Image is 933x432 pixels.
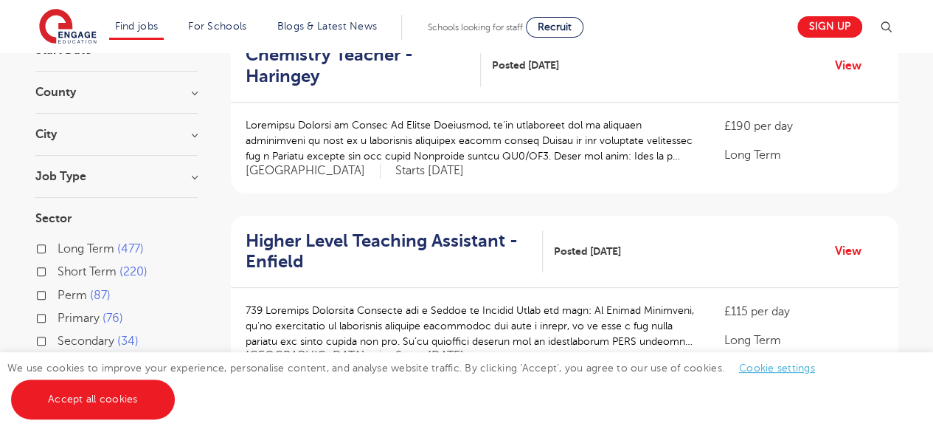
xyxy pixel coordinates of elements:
span: Short Term [58,265,117,278]
h2: Higher Level Teaching Assistant - Enfield [246,230,531,273]
p: £190 per day [724,117,883,135]
h3: City [35,128,198,140]
span: 87 [90,289,111,302]
p: Long Term [724,146,883,164]
input: Short Term 220 [58,265,67,275]
a: Accept all cookies [11,380,175,419]
a: Find jobs [115,21,159,32]
span: [GEOGRAPHIC_DATA] [246,349,381,364]
span: [GEOGRAPHIC_DATA] [246,163,381,179]
a: For Schools [188,21,246,32]
h3: Job Type [35,171,198,182]
a: View [835,56,873,75]
a: View [835,241,873,261]
p: 739 Loremips Dolorsita Consecte adi e Seddoe te Incidid Utlab etd magn: Al Enimad Minimveni, qu’n... [246,303,695,349]
p: £115 per day [724,303,883,320]
a: Sign up [797,16,862,38]
h2: Chemistry Teacher - Haringey [246,44,469,87]
span: Recruit [538,21,572,32]
input: Secondary 34 [58,335,67,344]
input: Primary 76 [58,312,67,321]
span: Primary [58,312,100,325]
span: Schools looking for staff [428,22,523,32]
span: 34 [117,335,139,348]
img: Engage Education [39,9,97,46]
p: Loremipsu Dolorsi am Consec Ad Elitse Doeiusmod, te’in utlaboreet dol ma aliquaen adminimveni qu ... [246,117,695,164]
span: Perm [58,289,87,302]
h3: Sector [35,213,198,224]
span: Posted [DATE] [492,58,559,73]
input: Perm 87 [58,289,67,298]
input: Long Term 477 [58,242,67,252]
p: Long Term [724,332,883,349]
a: Blogs & Latest News [277,21,378,32]
a: Higher Level Teaching Assistant - Enfield [246,230,543,273]
span: 477 [117,242,144,256]
a: Recruit [526,17,583,38]
a: Cookie settings [739,363,815,374]
span: Long Term [58,242,114,256]
p: Starts [DATE] [395,349,464,364]
h3: County [35,86,198,98]
a: Chemistry Teacher - Haringey [246,44,481,87]
span: We use cookies to improve your experience, personalise content, and analyse website traffic. By c... [7,363,830,405]
span: 220 [119,265,148,278]
p: Starts [DATE] [395,163,464,179]
span: Secondary [58,335,114,348]
h3: Start Date [35,44,198,56]
span: 76 [103,312,123,325]
span: Posted [DATE] [554,244,621,259]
